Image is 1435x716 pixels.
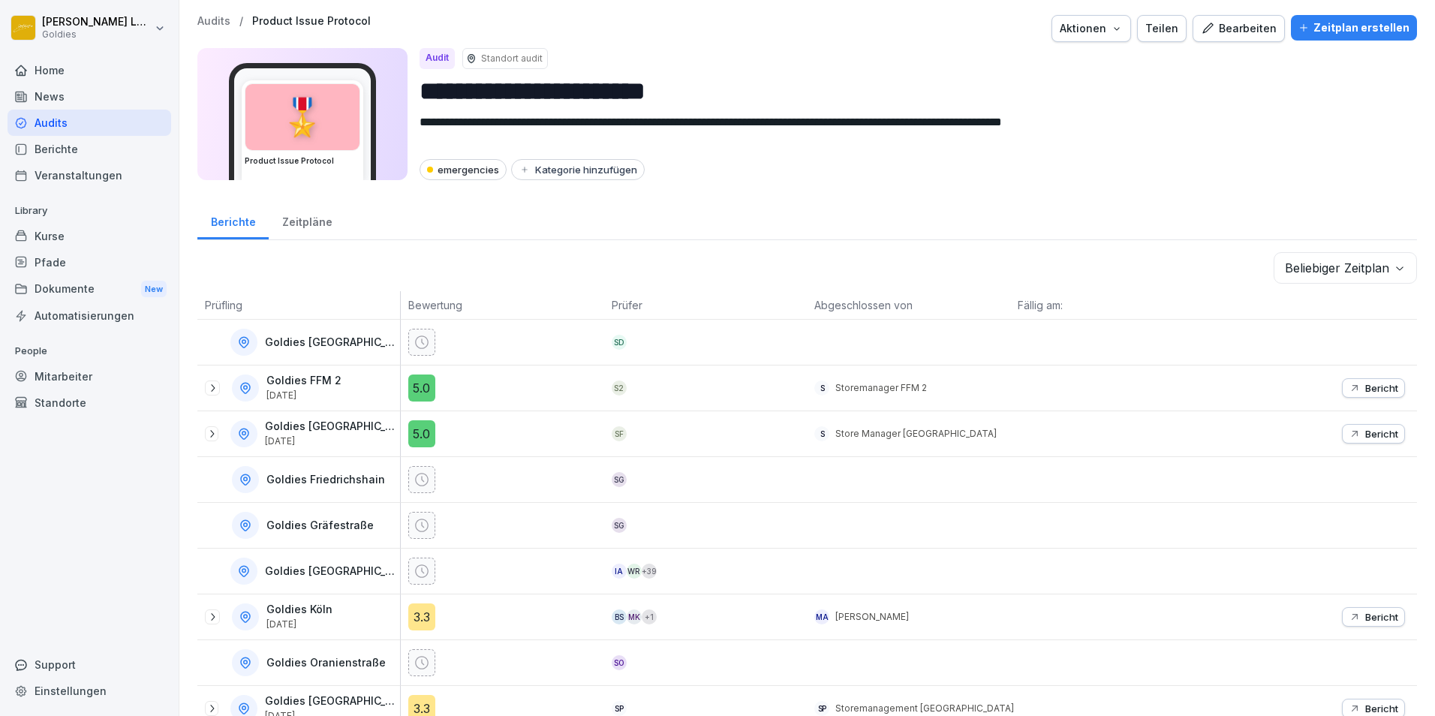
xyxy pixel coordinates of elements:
[612,655,627,670] div: SO
[8,83,171,110] a: News
[245,155,360,167] h3: Product Issue Protocol
[1298,20,1409,36] div: Zeitplan erstellen
[1291,15,1417,41] button: Zeitplan erstellen
[8,390,171,416] a: Standorte
[245,84,360,150] div: 🎖️
[511,159,645,180] button: Kategorie hinzufügen
[612,426,627,441] div: SF
[604,291,808,320] th: Prüfer
[1060,20,1123,37] div: Aktionen
[612,381,627,396] div: S2
[814,609,829,624] div: MA
[205,297,393,313] p: Prüfling
[197,15,230,28] a: Audits
[8,678,171,704] a: Einstellungen
[627,564,642,579] div: WR
[1342,378,1405,398] button: Bericht
[265,695,397,708] p: Goldies [GEOGRAPHIC_DATA]
[1365,702,1398,714] p: Bericht
[1342,607,1405,627] button: Bericht
[266,519,374,532] p: Goldies Gräfestraße
[1201,20,1277,37] div: Bearbeiten
[8,249,171,275] a: Pfade
[269,201,345,239] a: Zeitpläne
[420,159,507,180] div: emergencies
[612,335,627,350] div: SD
[197,201,269,239] a: Berichte
[612,518,627,533] div: SG
[1365,382,1398,394] p: Bericht
[408,375,435,402] div: 5.0
[239,15,243,28] p: /
[1365,611,1398,623] p: Bericht
[1365,428,1398,440] p: Bericht
[612,472,627,487] div: SG
[265,436,397,447] p: [DATE]
[1010,291,1214,320] th: Fällig am:
[8,199,171,223] p: Library
[835,427,997,441] p: Store Manager [GEOGRAPHIC_DATA]
[8,275,171,303] div: Dokumente
[266,619,332,630] p: [DATE]
[1137,15,1187,42] button: Teilen
[265,420,397,433] p: Goldies [GEOGRAPHIC_DATA]
[420,48,455,69] div: Audit
[8,651,171,678] div: Support
[265,565,397,578] p: Goldies [GEOGRAPHIC_DATA]
[1051,15,1131,42] button: Aktionen
[266,474,385,486] p: Goldies Friedrichshain
[8,57,171,83] a: Home
[8,136,171,162] a: Berichte
[252,15,371,28] a: Product Issue Protocol
[642,609,657,624] div: + 1
[8,275,171,303] a: DokumenteNew
[642,564,657,579] div: + 39
[408,420,435,447] div: 5.0
[8,339,171,363] p: People
[408,297,597,313] p: Bewertung
[814,426,829,441] div: S
[141,281,167,298] div: New
[835,381,927,395] p: Storemanager FFM 2
[1145,20,1178,37] div: Teilen
[1193,15,1285,42] button: Bearbeiten
[42,29,152,40] p: Goldies
[266,657,386,669] p: Goldies Oranienstraße
[8,302,171,329] a: Automatisierungen
[8,110,171,136] a: Audits
[266,375,341,387] p: Goldies FFM 2
[814,381,829,396] div: S
[1342,424,1405,444] button: Bericht
[835,610,909,624] p: [PERSON_NAME]
[835,702,1014,715] p: Storemanagement [GEOGRAPHIC_DATA]
[8,363,171,390] a: Mitarbeiter
[265,336,397,349] p: Goldies [GEOGRAPHIC_DATA]
[266,390,341,401] p: [DATE]
[519,164,637,176] div: Kategorie hinzufügen
[627,609,642,624] div: MK
[266,603,332,616] p: Goldies Köln
[481,52,543,65] p: Standort audit
[408,603,435,630] div: 3.3
[42,16,152,29] p: [PERSON_NAME] Loska
[814,297,1003,313] p: Abgeschlossen von
[612,701,627,716] div: SP
[8,162,171,188] a: Veranstaltungen
[8,223,171,249] a: Kurse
